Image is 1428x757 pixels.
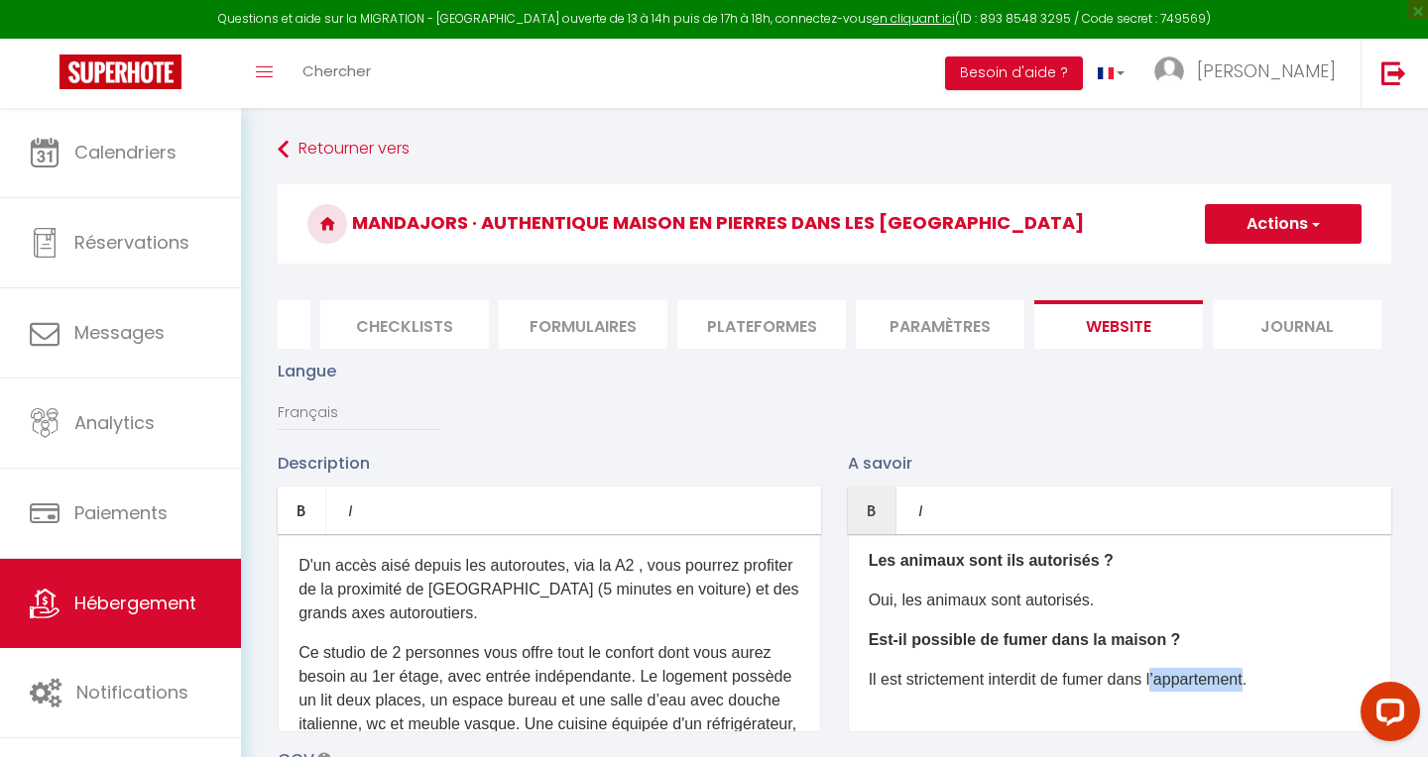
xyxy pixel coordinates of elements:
[76,680,188,704] span: Notifications
[848,451,1391,476] p: A savoir
[1034,300,1203,349] li: website
[896,487,944,534] a: Italic
[74,230,189,255] span: Réservations
[1154,56,1184,86] img: ...
[945,56,1083,90] button: Besoin d'aide ?
[1345,674,1428,757] iframe: LiveChat chat widget
[298,554,800,625] p: D'un accès aisé depuis les autoroutes, via la A2 , vous pourrez profiter de la proximité de [GEOG...
[1197,58,1336,83] span: [PERSON_NAME]
[848,487,896,534] a: Bold
[677,300,846,349] li: Plateformes
[278,487,326,534] a: Bold
[499,300,667,349] li: Formulaires
[873,10,955,27] a: en cliquant ici
[326,487,374,534] a: Italic
[1213,300,1381,349] li: Journal
[278,359,336,383] label: Langue
[869,589,1370,612] p: Oui, les animaux sont autorisés.
[278,132,1391,167] a: Retourner vers
[320,300,489,349] li: Checklists
[856,300,1024,349] li: Paramètres
[278,184,1391,264] h3: Mandajors · Authentique maison en pierres dans les [GEOGRAPHIC_DATA]
[302,60,371,81] span: Chercher
[1205,204,1362,244] button: Actions
[74,140,177,164] span: Calendriers
[1139,39,1361,108] a: ... [PERSON_NAME]
[278,451,821,476] p: Description
[288,39,386,108] a: Chercher
[869,668,1370,692] p: Il est strictement interdit de fumer dans l’appartement.
[74,500,168,525] span: Paiements
[1381,60,1406,85] img: logout
[59,54,181,89] img: Super Booking
[869,631,1181,648] b: Est-il possible de fumer dans la maison ?
[74,410,155,435] span: Analytics
[869,552,1114,569] b: Les animaux sont ils autorisés ?
[74,320,165,345] span: Messages
[74,591,196,615] span: Hébergement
